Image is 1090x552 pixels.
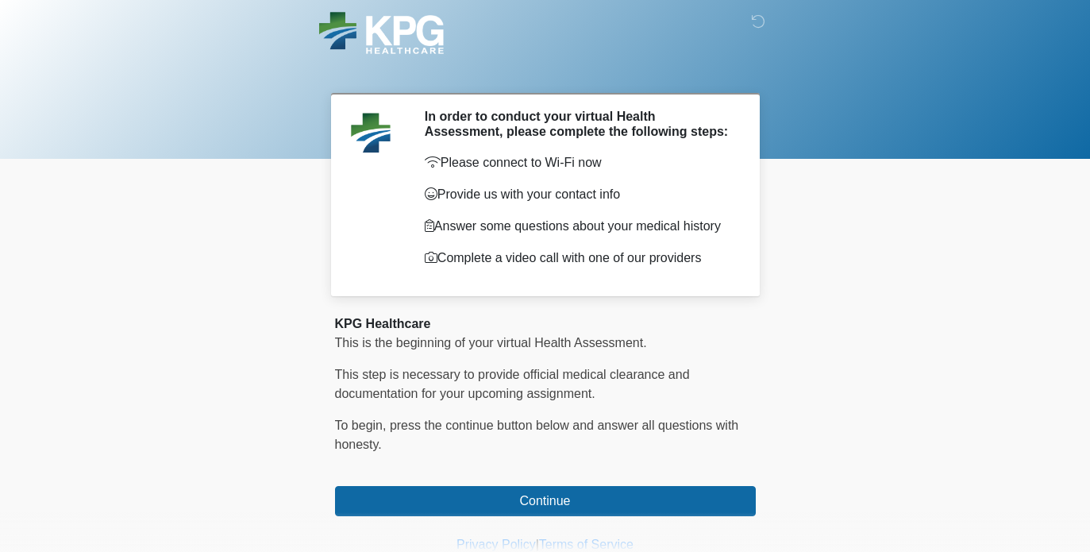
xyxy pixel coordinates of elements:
[335,419,739,451] span: To begin, ﻿﻿﻿﻿﻿﻿﻿﻿﻿﻿﻿﻿﻿﻿﻿﻿﻿press the continue button below and answer all questions with honesty.
[319,12,444,54] img: KPG Healthcare Logo
[536,538,539,551] a: |
[425,109,732,139] h2: In order to conduct your virtual Health Assessment, please complete the following steps:
[456,538,536,551] a: Privacy Policy
[425,153,732,172] p: Please connect to Wi-Fi now
[539,538,634,551] a: Terms of Service
[425,217,732,236] p: Answer some questions about your medical history
[347,109,395,156] img: Agent Avatar
[335,336,647,349] span: This is the beginning of your virtual Health Assessment.
[425,185,732,204] p: Provide us with your contact info
[425,249,732,268] p: Complete a video call with one of our providers
[335,368,690,400] span: This step is necessary to provide official medical clearance and documentation for your upcoming ...
[335,486,756,516] button: Continue
[323,57,768,87] h1: ‎ ‎ ‎
[335,315,756,334] div: KPG Healthcare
